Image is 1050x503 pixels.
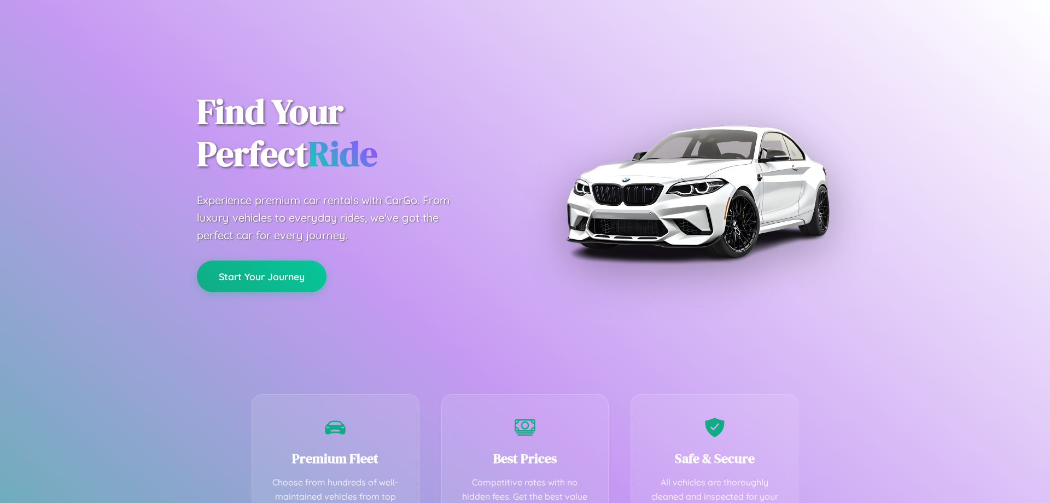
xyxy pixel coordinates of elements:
[197,261,326,292] button: Start Your Journey
[561,55,834,328] img: Premium BMW car rental vehicle
[647,449,781,467] h3: Safe & Secure
[458,449,592,467] h3: Best Prices
[308,130,377,177] span: Ride
[197,91,509,175] h1: Find Your Perfect
[269,449,402,467] h3: Premium Fleet
[197,192,470,244] p: Experience premium car rentals with CarGo. From luxury vehicles to everyday rides, we've got the ...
